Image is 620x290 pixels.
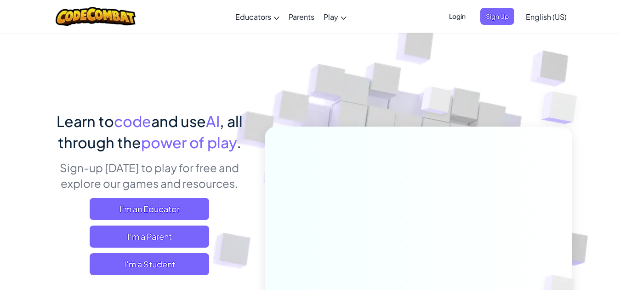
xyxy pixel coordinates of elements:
[114,112,151,130] span: code
[404,69,470,137] img: Overlap cubes
[480,8,514,25] button: Sign Up
[521,4,571,29] a: English (US)
[284,4,319,29] a: Parents
[48,160,251,191] p: Sign-up [DATE] to play for free and explore our games and resources.
[90,198,209,220] a: I'm an Educator
[523,69,603,147] img: Overlap cubes
[206,112,220,130] span: AI
[56,7,136,26] img: CodeCombat logo
[90,253,209,275] button: I'm a Student
[324,12,338,22] span: Play
[231,4,284,29] a: Educators
[57,112,114,130] span: Learn to
[141,133,237,151] span: power of play
[444,8,471,25] button: Login
[319,4,351,29] a: Play
[90,226,209,248] a: I'm a Parent
[237,133,241,151] span: .
[235,12,271,22] span: Educators
[526,12,567,22] span: English (US)
[151,112,206,130] span: and use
